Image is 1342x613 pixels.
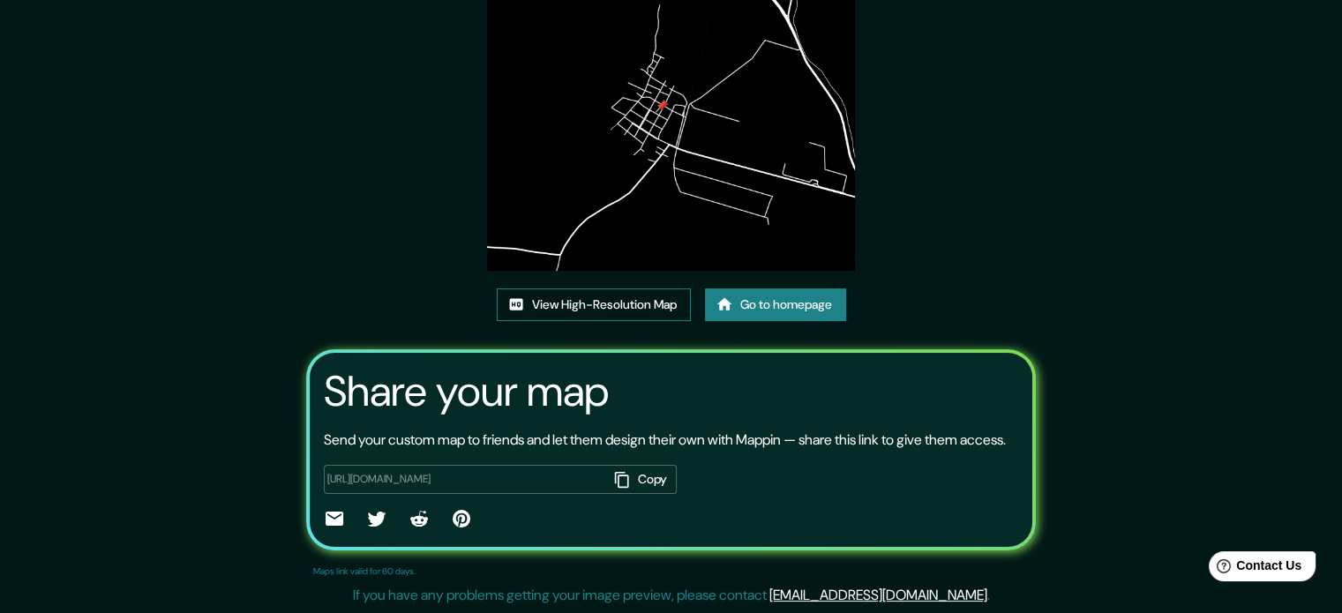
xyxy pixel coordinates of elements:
p: Send your custom map to friends and let them design their own with Mappin — share this link to gi... [324,430,1006,451]
h3: Share your map [324,367,609,416]
p: Maps link valid for 60 days. [313,564,416,578]
a: [EMAIL_ADDRESS][DOMAIN_NAME] [769,586,987,604]
iframe: Help widget launcher [1185,544,1323,594]
p: If you have any problems getting your image preview, please contact . [353,585,990,606]
button: Copy [608,465,677,494]
a: Go to homepage [705,288,846,321]
a: View High-Resolution Map [497,288,691,321]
